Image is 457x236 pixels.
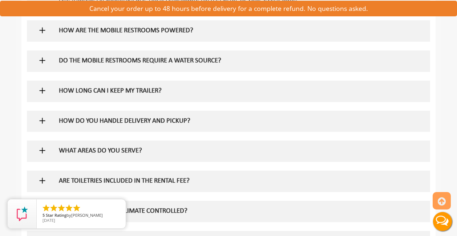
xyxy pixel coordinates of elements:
img: plus icon sign [38,56,47,65]
span: Star Rating [46,212,66,218]
img: plus icon sign [38,26,47,35]
h5: DO THE MOBILE RESTROOMS REQUIRE A WATER SOURCE? [59,57,375,65]
img: Review Rating [15,207,29,221]
img: plus icon sign [38,146,47,155]
h5: HOW DO YOU HANDLE DELIVERY AND PICKUP? [59,118,375,125]
img: plus icon sign [38,176,47,185]
li:  [57,204,66,212]
img: plus icon sign [38,116,47,125]
li:  [65,204,73,212]
h5: ARE THE RESTROOMS CLIMATE CONTROLLED? [59,208,375,215]
li:  [72,204,81,212]
h5: HOW ARE THE MOBILE RESTROOMS POWERED? [59,27,375,35]
li:  [42,204,50,212]
button: Live Chat [428,207,457,236]
span: [DATE] [43,217,55,223]
h5: HOW LONG CAN I KEEP MY TRAILER? [59,88,375,95]
img: plus icon sign [38,86,47,95]
span: by [43,213,120,218]
span: 5 [43,212,45,218]
h5: ARE TOILETRIES INCLUDED IN THE RENTAL FEE? [59,178,375,185]
li:  [49,204,58,212]
h5: WHAT AREAS DO YOU SERVE? [59,147,375,155]
span: [PERSON_NAME] [71,212,103,218]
